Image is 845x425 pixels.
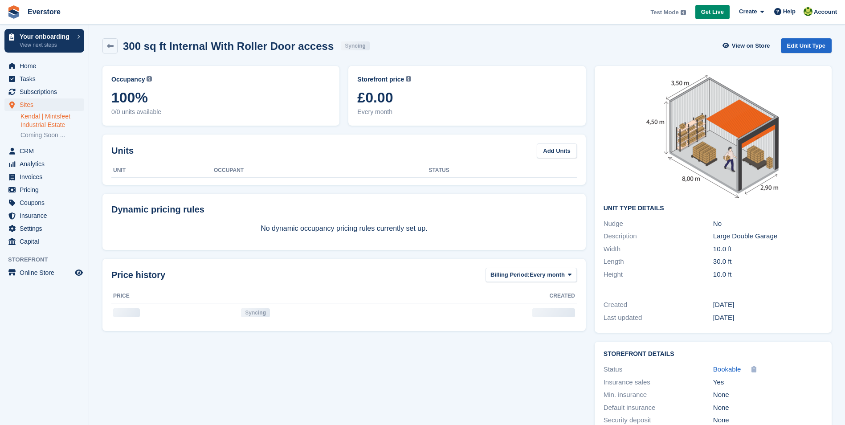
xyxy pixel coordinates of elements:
img: icon-info-grey-7440780725fd019a000dd9b08b2336e03edf1995a4989e88bcd33f0948082b44.svg [406,76,411,82]
span: View on Store [732,41,770,50]
a: Bookable [713,364,741,375]
div: Insurance sales [604,377,713,388]
span: Help [783,7,796,16]
a: menu [4,184,84,196]
span: Occupancy [111,75,145,84]
div: Created [604,300,713,310]
button: Billing Period: Every month [486,268,577,282]
a: menu [4,266,84,279]
div: Nudge [604,219,713,229]
a: Add Units [537,143,576,158]
th: Price [111,289,239,303]
span: Every month [530,270,565,279]
span: Capital [20,235,73,248]
a: menu [4,145,84,157]
span: Home [20,60,73,72]
a: Coming Soon ... [20,131,84,139]
a: Kendal | Mintsfeet Industrial Estate [20,112,84,129]
div: Length [604,257,713,267]
a: menu [4,196,84,209]
a: menu [4,235,84,248]
span: Get Live [701,8,724,16]
a: Get Live [695,5,730,20]
span: Subscriptions [20,86,73,98]
div: Syncing [241,308,270,317]
span: Sites [20,98,73,111]
span: Online Store [20,266,73,279]
a: Edit Unit Type [781,38,832,53]
span: CRM [20,145,73,157]
span: Created [550,292,575,300]
span: Tasks [20,73,73,85]
div: Yes [713,377,823,388]
span: £0.00 [357,90,576,106]
span: 0/0 units available [111,107,331,117]
span: Billing Period: [490,270,530,279]
img: stora-icon-8386f47178a22dfd0bd8f6a31ec36ba5ce8667c1dd55bd0f319d3a0aa187defe.svg [7,5,20,19]
div: Description [604,231,713,241]
span: Pricing [20,184,73,196]
a: menu [4,73,84,85]
span: Storefront price [357,75,404,84]
div: Syncing [341,41,370,50]
span: Every month [357,107,576,117]
span: Account [814,8,837,16]
div: Dynamic pricing rules [111,203,577,216]
span: Test Mode [650,8,678,17]
a: menu [4,98,84,111]
div: 10.0 ft [713,270,823,280]
p: Your onboarding [20,33,73,40]
span: Invoices [20,171,73,183]
span: Bookable [713,365,741,373]
a: menu [4,158,84,170]
a: View on Store [722,38,774,53]
div: Status [604,364,713,375]
a: menu [4,222,84,235]
div: Min. insurance [604,390,713,400]
span: Analytics [20,158,73,170]
h2: Unit Type details [604,205,823,212]
h2: Units [111,144,134,157]
div: No [713,219,823,229]
a: Everstore [24,4,64,19]
div: Width [604,244,713,254]
div: Height [604,270,713,280]
a: Preview store [73,267,84,278]
div: Last updated [604,313,713,323]
a: menu [4,86,84,98]
p: View next steps [20,41,73,49]
img: 28.webp [646,75,780,198]
img: Will Dodgson [804,7,812,16]
div: None [713,390,823,400]
div: [DATE] [713,300,823,310]
span: Price history [111,268,165,282]
p: No dynamic occupancy pricing rules currently set up. [111,223,577,234]
a: Your onboarding View next steps [4,29,84,53]
img: icon-info-grey-7440780725fd019a000dd9b08b2336e03edf1995a4989e88bcd33f0948082b44.svg [147,76,152,82]
div: None [713,403,823,413]
a: menu [4,60,84,72]
a: menu [4,209,84,222]
th: Unit [111,163,214,178]
div: 30.0 ft [713,257,823,267]
th: Status [429,163,576,178]
th: Occupant [214,163,429,178]
a: menu [4,171,84,183]
span: 100% [111,90,331,106]
span: Storefront [8,255,89,264]
div: Default insurance [604,403,713,413]
div: Large Double Garage [713,231,823,241]
span: Settings [20,222,73,235]
span: Coupons [20,196,73,209]
div: 10.0 ft [713,244,823,254]
span: Create [739,7,757,16]
span: Insurance [20,209,73,222]
img: icon-info-grey-7440780725fd019a000dd9b08b2336e03edf1995a4989e88bcd33f0948082b44.svg [681,10,686,15]
div: [DATE] [713,313,823,323]
h2: Storefront Details [604,351,823,358]
h2: 300 sq ft Internal With Roller Door access [123,40,334,52]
